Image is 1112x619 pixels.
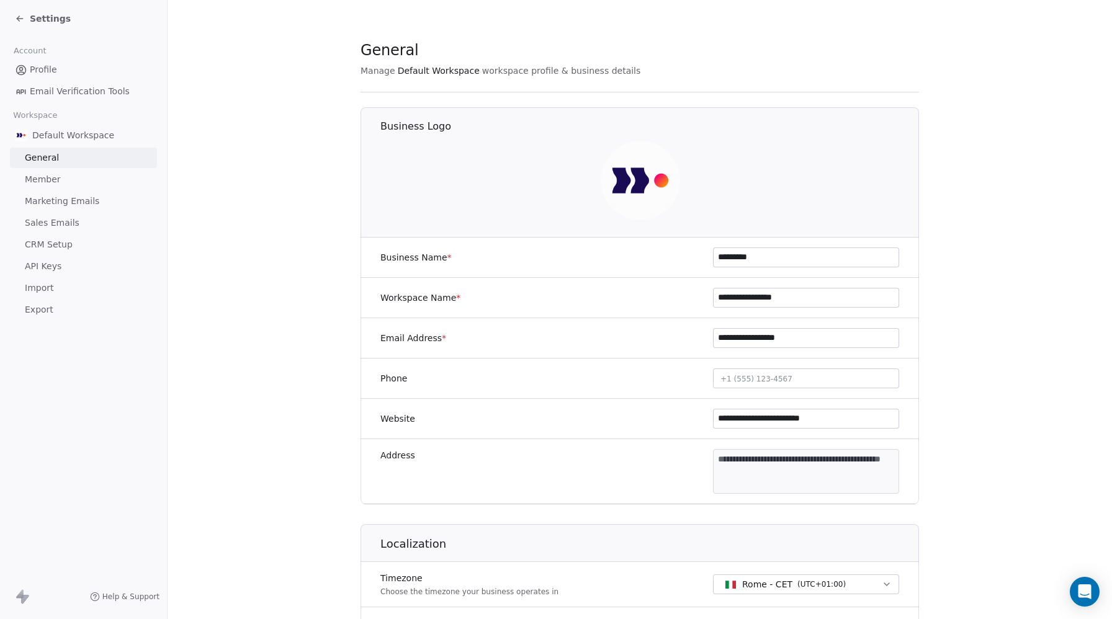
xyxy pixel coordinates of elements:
[10,256,157,277] a: API Keys
[10,278,157,298] a: Import
[380,332,446,344] label: Email Address
[25,238,73,251] span: CRM Setup
[10,169,157,190] a: Member
[8,42,52,60] span: Account
[713,368,899,388] button: +1 (555) 123-4567
[25,303,53,316] span: Export
[720,375,792,383] span: +1 (555) 123-4567
[380,292,460,304] label: Workspace Name
[32,129,114,141] span: Default Workspace
[10,148,157,168] a: General
[380,537,920,551] h1: Localization
[380,372,407,385] label: Phone
[90,592,159,602] a: Help & Support
[380,412,415,425] label: Website
[380,587,558,597] p: Choose the timezone your business operates in
[10,191,157,212] a: Marketing Emails
[8,106,63,125] span: Workspace
[15,12,71,25] a: Settings
[10,234,157,255] a: CRM Setup
[482,65,641,77] span: workspace profile & business details
[361,65,395,77] span: Manage
[797,579,846,590] span: ( UTC+01:00 )
[102,592,159,602] span: Help & Support
[10,81,157,102] a: Email Verification Tools
[10,300,157,320] a: Export
[10,213,157,233] a: Sales Emails
[25,216,79,229] span: Sales Emails
[380,251,452,264] label: Business Name
[380,572,558,584] label: Timezone
[30,85,130,98] span: Email Verification Tools
[25,151,59,164] span: General
[10,60,157,80] a: Profile
[15,129,27,141] img: AVATAR%20METASKILL%20-%20Colori%20Positivo.png
[25,195,99,208] span: Marketing Emails
[1070,577,1100,607] div: Open Intercom Messenger
[30,63,57,76] span: Profile
[380,449,415,461] label: Address
[398,65,480,77] span: Default Workspace
[30,12,71,25] span: Settings
[361,41,419,60] span: General
[601,141,680,220] img: AVATAR%20METASKILL%20-%20Colori%20Positivo.png
[25,260,61,273] span: API Keys
[25,282,53,295] span: Import
[380,120,920,133] h1: Business Logo
[742,578,792,590] span: Rome - CET
[713,574,899,594] button: Rome - CET(UTC+01:00)
[25,173,61,186] span: Member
